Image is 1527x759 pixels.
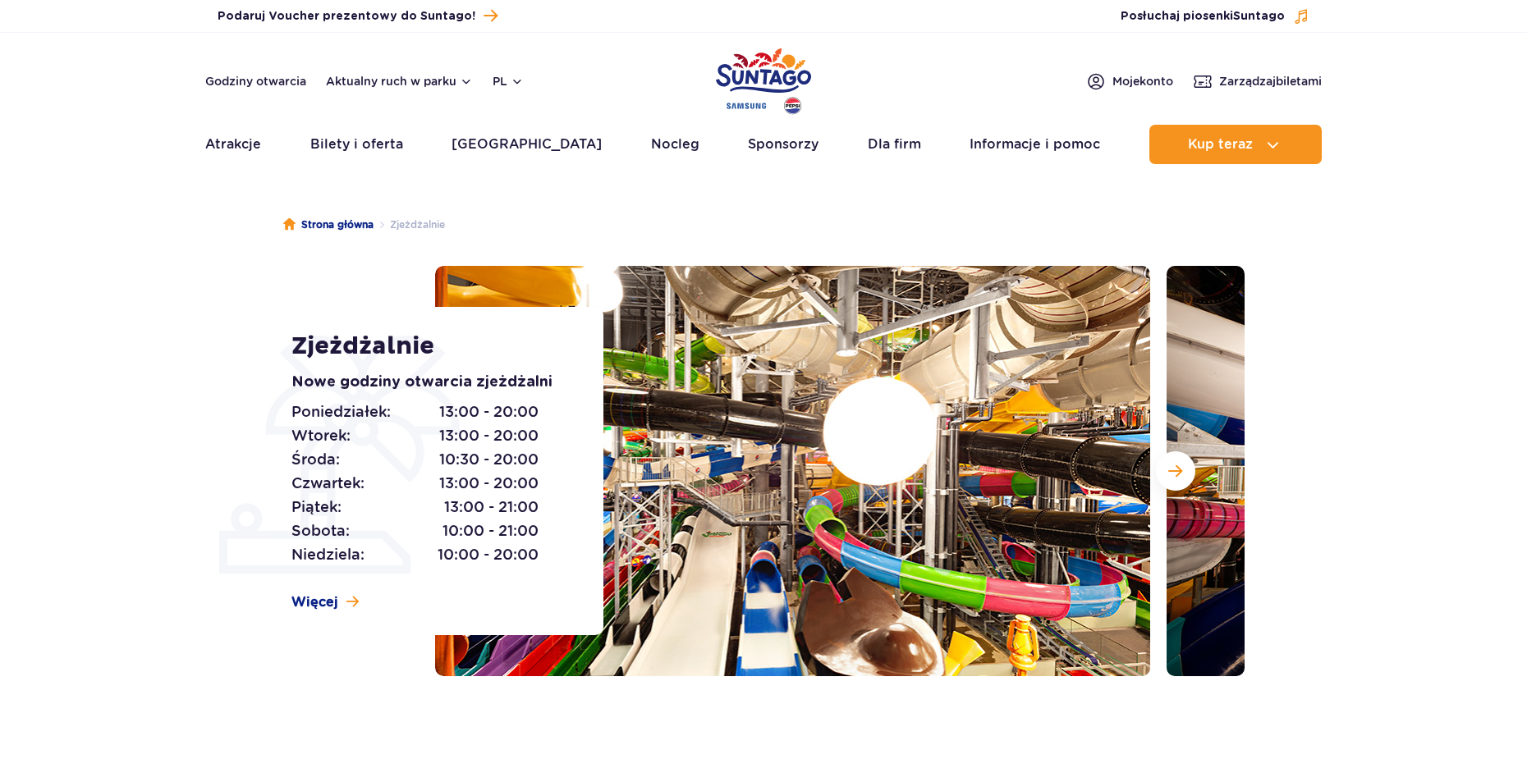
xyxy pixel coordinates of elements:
[291,593,359,611] a: Więcej
[651,125,699,164] a: Nocleg
[1112,73,1173,89] span: Moje konto
[1219,73,1322,89] span: Zarządzaj biletami
[291,424,351,447] span: Wtorek:
[443,519,539,542] span: 10:00 - 21:00
[1121,8,1309,25] button: Posłuchaj piosenkiSuntago
[218,8,475,25] span: Podaruj Voucher prezentowy do Suntago!
[1188,137,1253,152] span: Kup teraz
[444,496,539,519] span: 13:00 - 21:00
[452,125,602,164] a: [GEOGRAPHIC_DATA]
[291,400,391,423] span: Poniedziałek:
[439,472,539,495] span: 13:00 - 20:00
[716,41,811,117] a: Park of Poland
[1156,451,1195,491] button: Następny slajd
[291,331,566,361] h1: Zjeżdżalnie
[748,125,819,164] a: Sponsorzy
[1149,125,1322,164] button: Kup teraz
[1121,8,1285,25] span: Posłuchaj piosenki
[493,73,524,89] button: pl
[291,543,365,566] span: Niedziela:
[291,519,350,542] span: Sobota:
[970,125,1100,164] a: Informacje i pomoc
[291,472,365,495] span: Czwartek:
[439,400,539,423] span: 13:00 - 20:00
[1086,71,1173,91] a: Mojekonto
[438,543,539,566] span: 10:00 - 20:00
[205,73,306,89] a: Godziny otwarcia
[1193,71,1322,91] a: Zarządzajbiletami
[218,5,498,27] a: Podaruj Voucher prezentowy do Suntago!
[439,448,539,471] span: 10:30 - 20:00
[326,75,473,88] button: Aktualny ruch w parku
[868,125,921,164] a: Dla firm
[291,496,342,519] span: Piątek:
[291,371,566,394] p: Nowe godziny otwarcia zjeżdżalni
[291,448,340,471] span: Środa:
[283,217,374,233] a: Strona główna
[439,424,539,447] span: 13:00 - 20:00
[205,125,261,164] a: Atrakcje
[1233,11,1285,22] span: Suntago
[310,125,403,164] a: Bilety i oferta
[291,593,338,611] span: Więcej
[374,217,445,233] li: Zjeżdżalnie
